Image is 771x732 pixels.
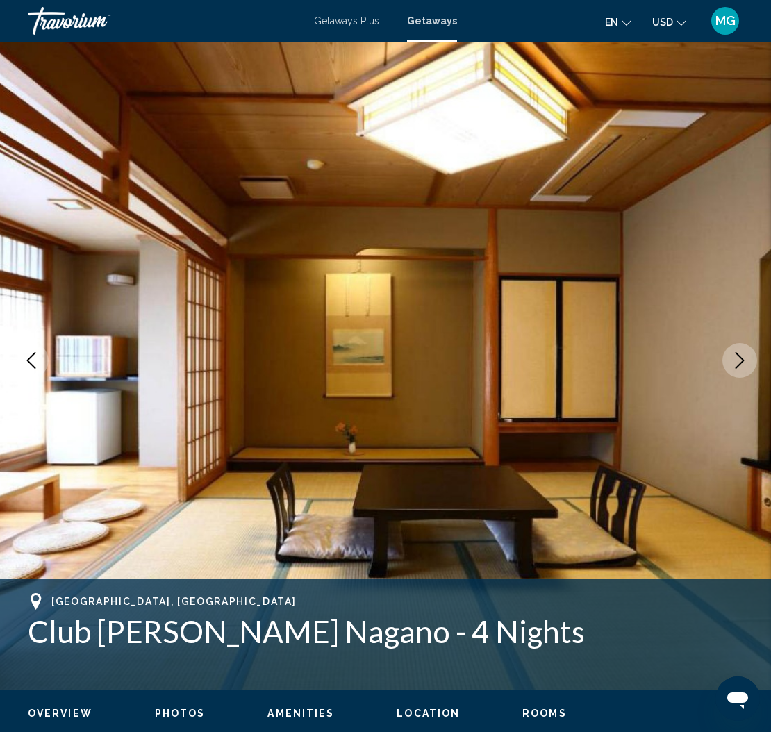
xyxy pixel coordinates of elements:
[28,613,743,649] h1: Club [PERSON_NAME] Nagano - 4 Nights
[51,596,296,607] span: [GEOGRAPHIC_DATA], [GEOGRAPHIC_DATA]
[715,676,760,721] iframe: Bouton de lancement de la fenêtre de messagerie
[707,6,743,35] button: User Menu
[267,707,334,719] button: Amenities
[397,708,460,719] span: Location
[28,708,92,719] span: Overview
[605,12,631,32] button: Change language
[522,707,567,719] button: Rooms
[407,15,457,26] a: Getaways
[14,343,49,378] button: Previous image
[652,12,686,32] button: Change currency
[522,708,567,719] span: Rooms
[397,707,460,719] button: Location
[715,14,736,28] span: MG
[267,708,334,719] span: Amenities
[28,7,300,35] a: Travorium
[155,707,206,719] button: Photos
[28,707,92,719] button: Overview
[314,15,379,26] a: Getaways Plus
[722,343,757,378] button: Next image
[605,17,618,28] span: en
[155,708,206,719] span: Photos
[652,17,673,28] span: USD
